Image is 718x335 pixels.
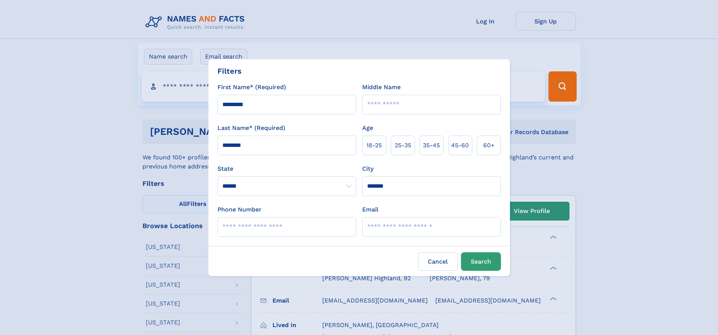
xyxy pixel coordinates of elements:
label: Age [362,124,373,133]
label: Last Name* (Required) [217,124,285,133]
label: Email [362,205,378,214]
div: Filters [217,65,242,77]
span: 60+ [483,141,494,150]
label: City [362,164,374,173]
span: 45‑60 [451,141,469,150]
label: Cancel [418,252,458,271]
span: 18‑25 [366,141,382,150]
span: 25‑35 [395,141,411,150]
label: State [217,164,356,173]
button: Search [461,252,501,271]
label: Phone Number [217,205,262,214]
label: First Name* (Required) [217,83,286,92]
span: 35‑45 [423,141,440,150]
label: Middle Name [362,83,401,92]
